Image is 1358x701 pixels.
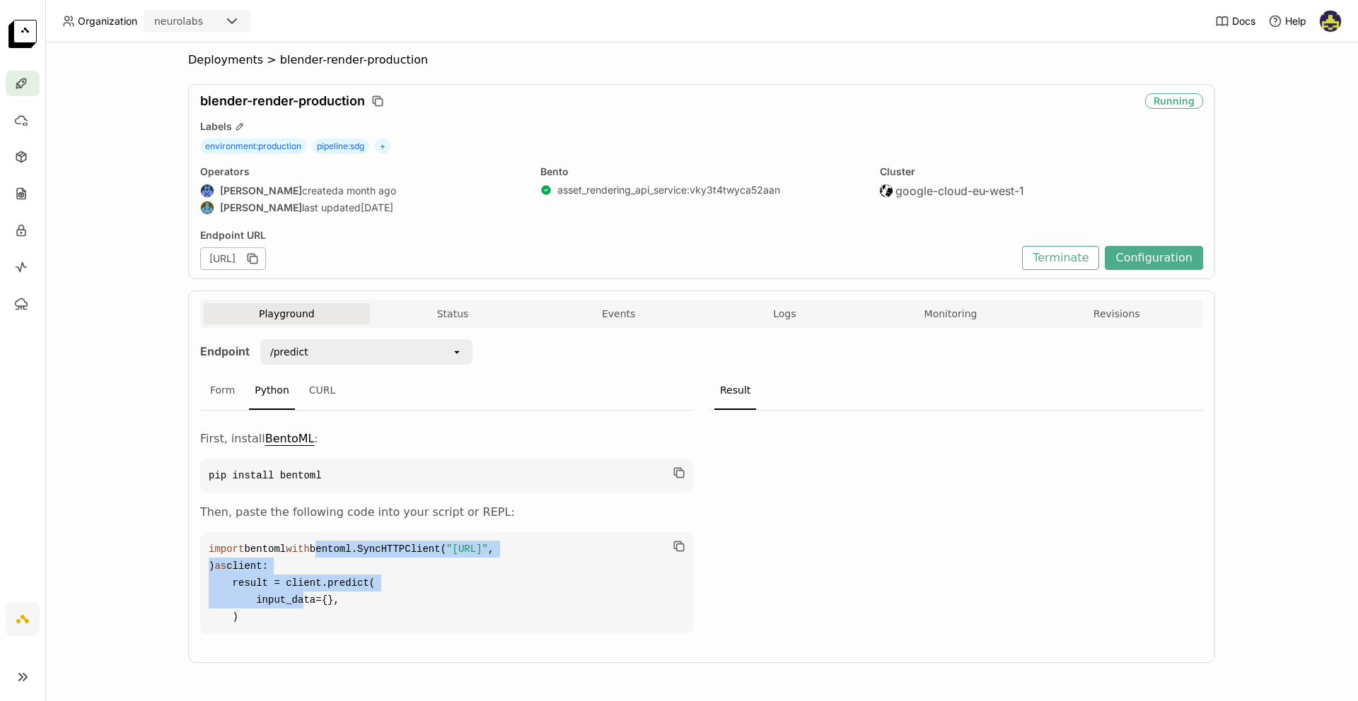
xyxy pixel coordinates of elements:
img: Flaviu Sămărghițan [201,201,214,214]
code: bentoml bentoml.SyncHTTPClient( , ) client: result = client.predict( input_data={}, ) [200,532,693,634]
span: Docs [1232,15,1255,28]
button: Status [370,303,536,324]
span: google-cloud-eu-west-1 [895,184,1024,198]
span: + [375,139,390,154]
nav: Breadcrumbs navigation [188,53,1215,67]
span: blender-render-production [280,53,428,67]
div: Cluster [880,165,1203,178]
div: Running [1145,93,1203,109]
strong: Endpoint [200,344,250,358]
span: import [209,543,244,555]
span: Help [1285,15,1306,28]
span: as [214,560,226,572]
div: Form [204,372,240,410]
strong: [PERSON_NAME] [220,201,302,214]
span: pipeline : sdg [312,139,369,154]
div: Operators [200,165,523,178]
a: BentoML [265,432,315,445]
span: Deployments [188,53,263,67]
div: /predict [270,345,308,359]
svg: open [451,346,463,358]
button: Playground [204,303,370,324]
div: [URL] [200,247,266,270]
strong: [PERSON_NAME] [220,184,302,197]
div: created [200,184,523,198]
span: > [263,53,280,67]
img: Paul Pop [201,184,214,197]
div: neurolabs [154,14,203,28]
button: Revisions [1033,303,1200,324]
span: blender-render-production [200,93,365,109]
div: Result [714,372,756,410]
span: with [286,543,310,555]
code: pip install bentoml [200,459,693,493]
div: Labels [200,120,1203,133]
span: Organization [78,15,137,28]
span: [DATE] [361,201,393,214]
div: Help [1268,14,1306,28]
div: Python [249,372,295,410]
button: Monitoring [868,303,1034,324]
button: Terminate [1022,246,1099,270]
span: a month ago [338,184,396,197]
img: Farouk Ghallabi [1320,11,1341,32]
a: Docs [1215,14,1255,28]
button: Events [535,303,702,324]
span: "[URL]" [446,543,488,555]
span: environment : production [200,139,306,154]
div: Bento [540,165,864,178]
button: Configuration [1105,246,1203,270]
a: asset_rendering_api_service:vky3t4twyca52aan [557,184,780,196]
img: logo [8,20,37,48]
p: First, install : [200,430,693,447]
div: CURL [303,372,342,410]
input: Selected /predict. [310,345,311,359]
div: last updated [200,201,523,215]
div: Endpoint URL [200,229,1015,242]
input: Selected neurolabs. [204,15,206,29]
p: Then, paste the following code into your script or REPL: [200,504,693,521]
span: Logs [773,307,796,320]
